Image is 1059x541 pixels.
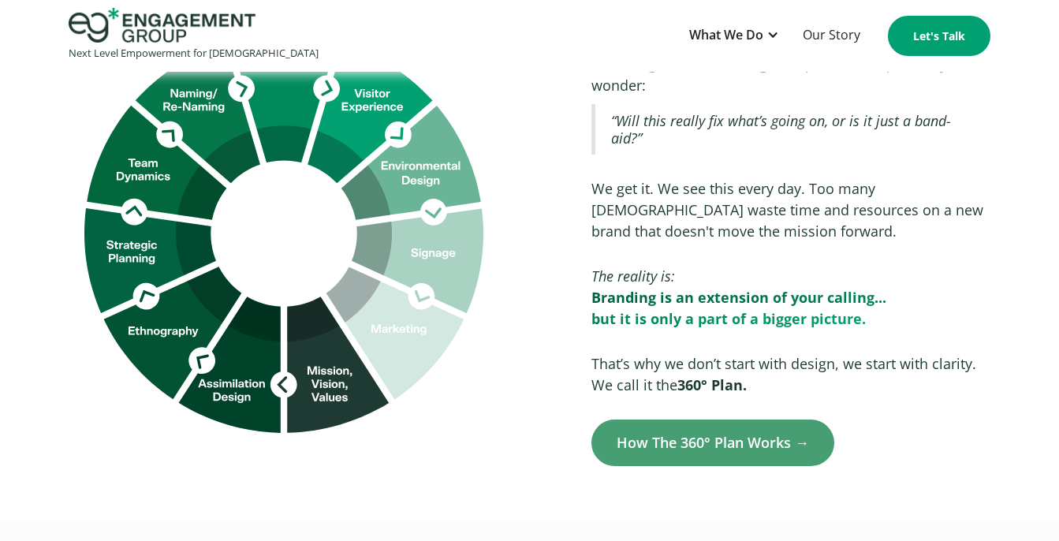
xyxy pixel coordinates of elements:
[591,54,990,96] p: A new logo or website might help — but deep down you wonder:
[69,8,319,64] a: home
[591,353,990,396] p: That’s why we don’t start with design, we start with clarity. We call it the
[69,8,255,43] img: Engagement Group Logo Icon
[591,178,990,242] p: We get it. We see this every day. Too many [DEMOGRAPHIC_DATA] waste time and resources on a new b...
[69,43,319,64] div: Next Level Empowerment for [DEMOGRAPHIC_DATA]
[689,24,763,46] div: What We Do
[611,111,951,147] em: “Will this really fix what’s going on, or is it just a band-aid?”
[591,104,990,155] blockquote: ‍
[591,420,834,466] a: How The 360° Plan Works →
[323,129,412,146] span: Phone number
[591,288,886,328] strong: Branding is an extension of your calling... but it is only a part of a bigger picture.
[677,375,747,394] strong: 360° Plan.
[888,16,990,56] a: Let's Talk
[795,17,868,55] a: Our Story
[681,17,787,55] div: What We Do
[591,267,675,285] em: The reality is:
[323,64,401,81] span: Organization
